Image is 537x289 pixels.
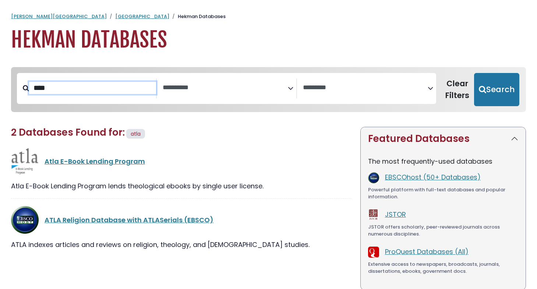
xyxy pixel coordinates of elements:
button: Submit for Search Results [474,73,519,106]
button: Clear Filters [441,73,474,106]
button: Featured Databases [361,127,526,150]
div: JSTOR offers scholarly, peer-reviewed journals across numerous disciplines. [368,223,518,238]
div: Powerful platform with full-text databases and popular information. [368,186,518,201]
a: JSTOR [385,210,406,219]
a: ProQuest Databases (All) [385,247,469,256]
div: Extensive access to newspapers, broadcasts, journals, dissertations, ebooks, government docs. [368,261,518,275]
span: atla [131,130,141,137]
div: ATLA indexes articles and reviews on religion, theology, and [DEMOGRAPHIC_DATA] studies. [11,240,351,250]
a: EBSCOhost (50+ Databases) [385,173,481,182]
span: 2 Databases Found for: [11,126,125,139]
a: [GEOGRAPHIC_DATA] [115,13,169,20]
textarea: Search [303,84,428,92]
nav: breadcrumb [11,13,526,20]
a: [PERSON_NAME][GEOGRAPHIC_DATA] [11,13,107,20]
h1: Hekman Databases [11,28,526,52]
div: Atla E-Book Lending Program lends theological ebooks by single user license. [11,181,351,191]
textarea: Search [163,84,287,92]
li: Hekman Databases [169,13,226,20]
nav: Search filters [11,67,526,112]
a: ATLA Religion Database with ATLASerials (EBSCO) [45,215,213,224]
a: Atla E-Book Lending Program [45,157,145,166]
input: Search database by title or keyword [29,82,156,94]
p: The most frequently-used databases [368,156,518,166]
